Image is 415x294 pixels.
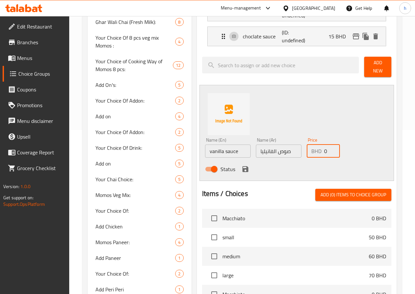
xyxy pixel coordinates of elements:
span: 5 [176,161,183,167]
span: Your Choice Of Addon: [95,97,176,105]
div: Your Chai Choice:5 [88,171,192,187]
p: (ID: undefined) [282,29,308,44]
p: 15 BHD [328,32,351,40]
div: Your Choice Of:2 [88,266,192,282]
span: 4 [176,239,183,245]
span: Add New [369,59,386,75]
a: Upsell [3,129,69,145]
div: Your Choice Of:2 [88,203,192,219]
span: 2 [176,271,183,277]
div: Add on4 [88,108,192,124]
a: Coverage Report [3,145,69,160]
span: 4 [176,113,183,120]
div: Choices [175,144,183,152]
div: Choices [175,81,183,89]
span: 5 [176,82,183,88]
span: Macchiato [222,214,372,222]
span: Get support on: [3,193,33,202]
div: Your Choice Of 8 pcs veg mix Momos :4 [88,30,192,53]
span: Ghar Wali Chai (Fresh Milk): [95,18,176,26]
button: edit [351,31,361,41]
div: Your Choice Of Drink:5 [88,140,192,156]
a: Menus [3,50,69,66]
button: delete [371,31,381,41]
div: Your Choice of Cooking Way of Momos 8 pcs:12 [88,53,192,77]
span: Branches [17,38,64,46]
span: Grocery Checklist [17,164,64,172]
span: Upsell [17,133,64,141]
span: Menu disclaimer [17,117,64,125]
span: 1 [176,286,183,293]
span: Your Choice Of Drink: [95,144,176,152]
button: Add (0) items to choice group [315,189,391,201]
li: Expand [202,24,391,49]
div: Choices [175,207,183,215]
input: Please enter price [324,145,340,158]
div: Choices [175,112,183,120]
a: Support.OpsPlatform [3,200,45,208]
span: large [222,271,369,279]
input: Enter name En [205,145,251,158]
span: 2 [176,129,183,135]
a: Coupons [3,82,69,97]
div: Expand [208,27,386,46]
div: Choices [175,191,183,199]
span: Your Choice Of: [95,270,176,278]
p: 70 BHD [369,271,386,279]
div: Choices [173,61,183,69]
p: BHD [311,147,322,155]
div: Your Choice Of Addon:2 [88,93,192,108]
span: Version: [3,182,19,191]
span: Your Choice Of 8 pcs veg mix Momos : [95,34,176,49]
div: Add Chicken1 [88,219,192,234]
span: Add Chicken [95,223,176,230]
span: 5 [176,176,183,183]
div: Choices [175,254,183,262]
div: Add Paneer1 [88,250,192,266]
span: 1.0.0 [20,182,31,191]
button: save [240,164,250,174]
div: Your Choice Of Addon:2 [88,124,192,140]
h2: Items / Choices [202,189,248,199]
span: Your Choice Of: [95,207,176,215]
div: Ghar Wali Chai (Fresh Milk):8 [88,14,192,30]
span: Select choice [207,211,221,225]
span: Promotions [17,101,64,109]
span: small [222,233,369,241]
span: Your Choice of Cooking Way of Momos 8 pcs: [95,57,173,73]
div: Choices [175,97,183,105]
p: (ID: undefined) [282,4,308,19]
span: 1 [176,255,183,261]
span: Add on [95,160,176,167]
span: Add (0) items to choice group [321,191,386,199]
div: Choices [175,238,183,246]
button: Add New [364,57,391,77]
div: Menu-management [221,4,261,12]
span: 4 [176,192,183,198]
div: [GEOGRAPHIC_DATA] [292,5,335,12]
a: Branches [3,34,69,50]
span: Coverage Report [17,148,64,156]
input: Enter name Ar [256,145,301,158]
span: Your Chai Choice: [95,175,176,183]
span: Add On's: [95,81,176,89]
p: 0 BHD [372,214,386,222]
span: Edit Restaurant [17,23,64,30]
span: Menus [17,54,64,62]
span: Momos Paneer: [95,238,176,246]
div: Add On's:5 [88,77,192,93]
div: Choices [175,175,183,183]
a: Menu disclaimer [3,113,69,129]
div: Choices [175,38,183,46]
span: Choice Groups [18,70,64,78]
a: Promotions [3,97,69,113]
a: Choice Groups [3,66,69,82]
div: Choices [175,160,183,167]
span: Momos Veg Mix: [95,191,176,199]
span: 2 [176,98,183,104]
div: Choices [175,223,183,230]
span: Select choice [207,268,221,282]
input: search [202,57,359,73]
span: 2 [176,208,183,214]
p: 60 BHD [369,252,386,260]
